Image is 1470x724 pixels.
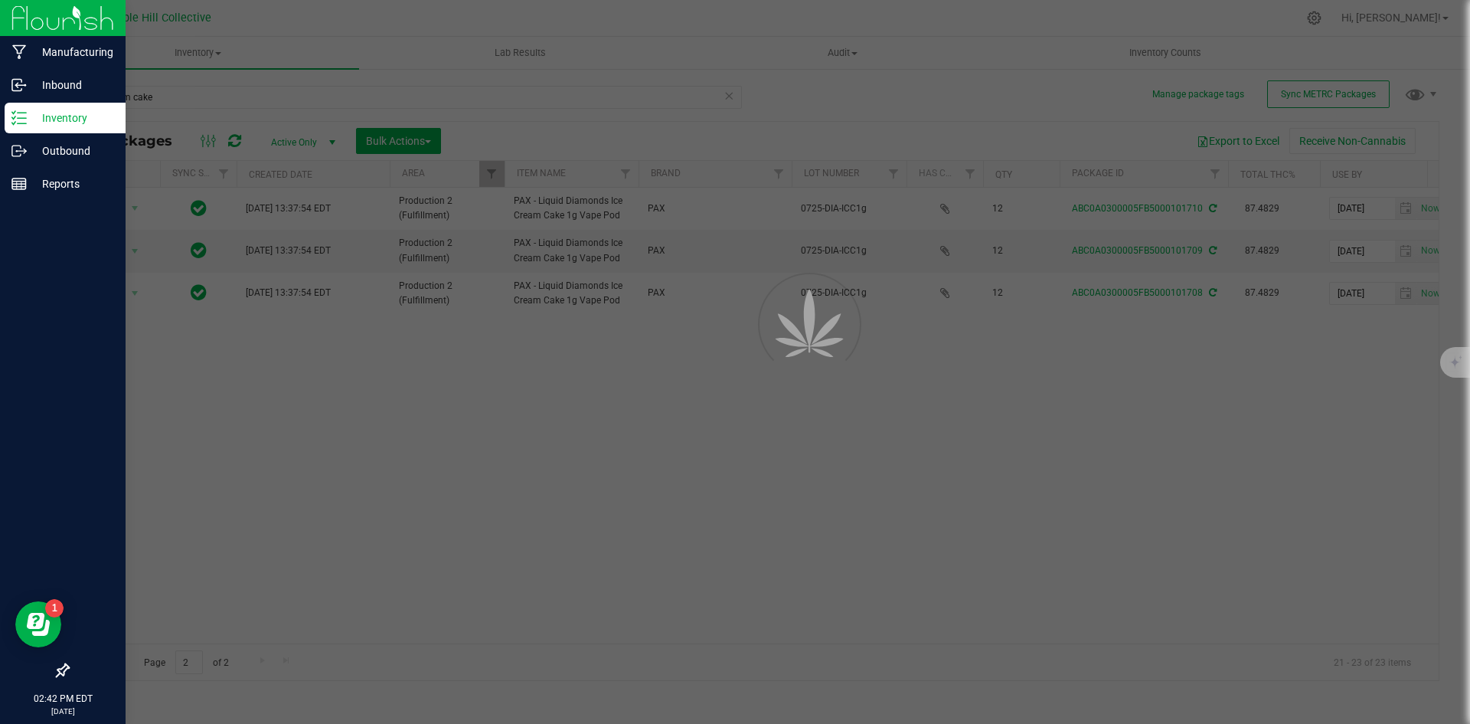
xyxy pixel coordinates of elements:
inline-svg: Reports [11,176,27,192]
inline-svg: Manufacturing [11,44,27,60]
iframe: Resource center unread badge [45,599,64,618]
p: Inbound [27,76,119,94]
p: 02:42 PM EDT [7,692,119,706]
p: Outbound [27,142,119,160]
inline-svg: Inbound [11,77,27,93]
iframe: Resource center [15,601,61,647]
inline-svg: Inventory [11,110,27,126]
p: Reports [27,175,119,193]
p: Inventory [27,109,119,127]
inline-svg: Outbound [11,143,27,159]
p: [DATE] [7,706,119,717]
p: Manufacturing [27,43,119,61]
